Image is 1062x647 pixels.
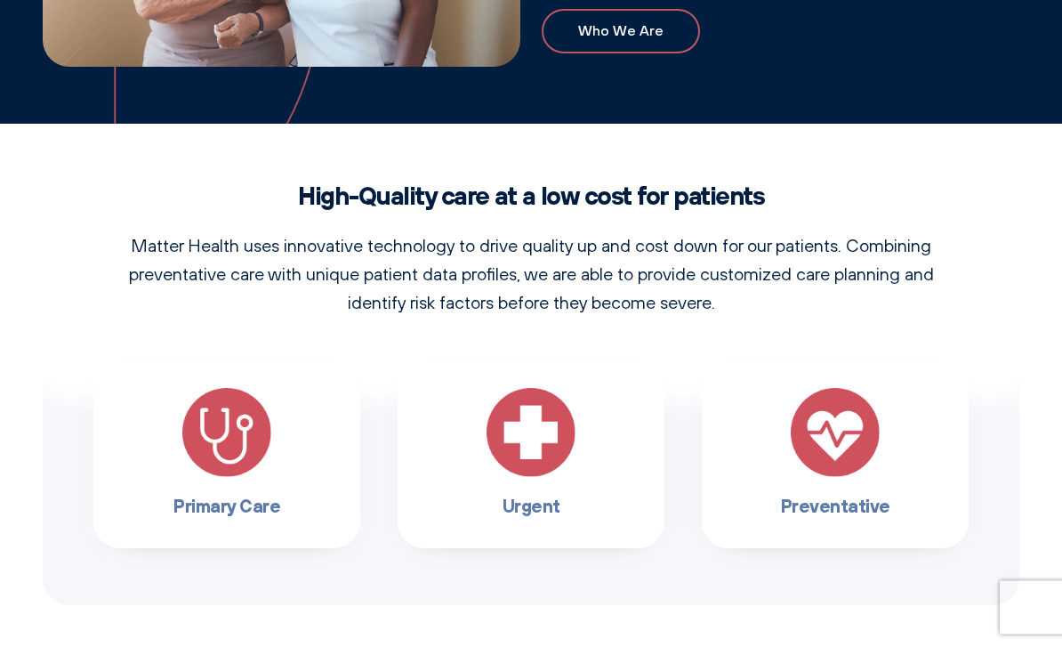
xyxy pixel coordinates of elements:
h2: High-Quality care at a low cost for patients [269,182,793,212]
h3: Preventative [730,492,940,521]
h3: Urgent [426,492,636,521]
h3: Primary Care [122,492,332,521]
p: Matter Health uses innovative technology to drive quality up and cost down for our patients. Comb... [109,232,953,318]
a: Who We Are [542,10,700,54]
